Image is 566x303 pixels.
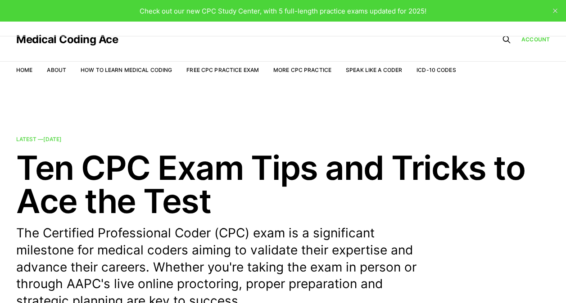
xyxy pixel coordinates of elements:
span: Latest — [16,136,62,143]
h2: Ten CPC Exam Tips and Tricks to Ace the Test [16,151,550,218]
time: [DATE] [43,136,62,143]
a: More CPC Practice [273,67,331,73]
a: Speak Like a Coder [346,67,402,73]
a: Home [16,67,32,73]
a: About [47,67,66,73]
a: Account [521,35,550,44]
button: close [548,4,562,18]
a: Free CPC Practice Exam [186,67,259,73]
a: Medical Coding Ace [16,34,118,45]
iframe: portal-trigger [519,259,566,303]
a: ICD-10 Codes [417,67,456,73]
a: How to Learn Medical Coding [81,67,172,73]
span: Check out our new CPC Study Center, with 5 full-length practice exams updated for 2025! [140,7,426,15]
